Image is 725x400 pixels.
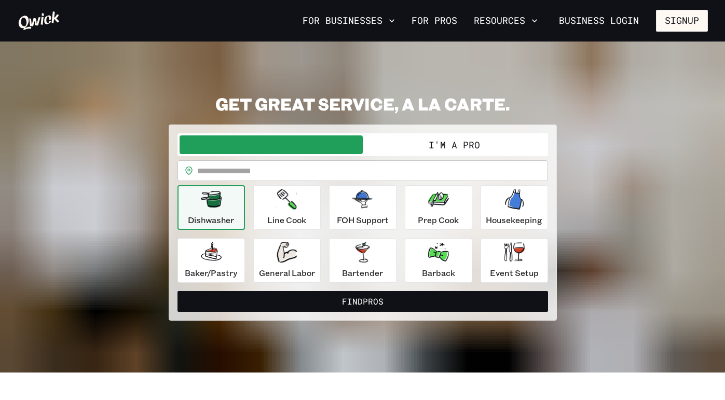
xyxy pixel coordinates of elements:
[259,267,315,279] p: General Labor
[253,185,321,230] button: Line Cook
[363,135,546,154] button: I'm a Pro
[481,185,548,230] button: Housekeeping
[486,214,542,226] p: Housekeeping
[407,12,461,30] a: For Pros
[177,185,245,230] button: Dishwasher
[405,238,472,283] button: Barback
[180,135,363,154] button: I'm a Business
[550,10,648,32] a: Business Login
[405,185,472,230] button: Prep Cook
[337,214,389,226] p: FOH Support
[329,238,396,283] button: Bartender
[188,214,234,226] p: Dishwasher
[267,214,306,226] p: Line Cook
[422,267,455,279] p: Barback
[177,238,245,283] button: Baker/Pastry
[169,93,557,114] h2: GET GREAT SERVICE, A LA CARTE.
[490,267,539,279] p: Event Setup
[418,214,459,226] p: Prep Cook
[481,238,548,283] button: Event Setup
[656,10,708,32] button: Signup
[329,185,396,230] button: FOH Support
[253,238,321,283] button: General Labor
[342,267,383,279] p: Bartender
[185,267,237,279] p: Baker/Pastry
[177,291,548,312] button: FindPros
[298,12,399,30] button: For Businesses
[470,12,542,30] button: Resources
